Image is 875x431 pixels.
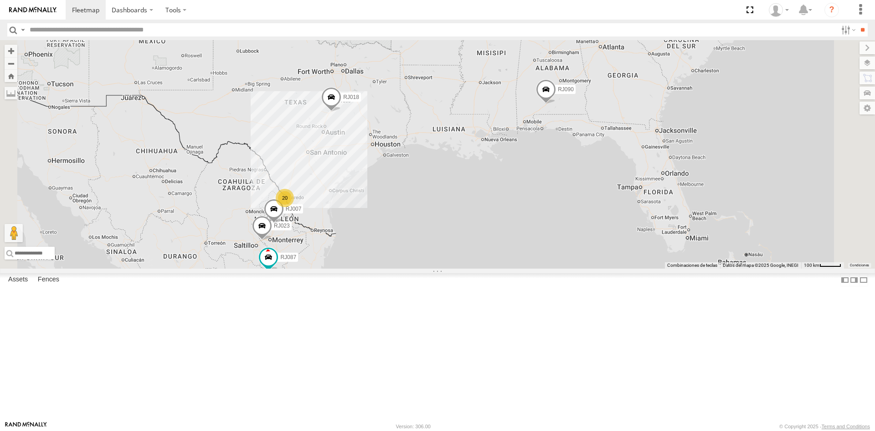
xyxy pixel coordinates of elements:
[276,189,294,207] div: 20
[9,7,57,13] img: rand-logo.svg
[5,87,17,99] label: Measure
[804,263,819,268] span: 100 km
[667,262,717,269] button: Combinaciones de teclas
[274,222,290,228] span: RJ023
[822,424,870,429] a: Terms and Conditions
[33,274,64,286] label: Fences
[5,422,47,431] a: Visit our Website
[849,273,859,286] label: Dock Summary Table to the Right
[840,273,849,286] label: Dock Summary Table to the Left
[850,264,869,267] a: Condiciones (se abre en una nueva pestaña)
[859,273,868,286] label: Hide Summary Table
[19,23,26,36] label: Search Query
[343,94,359,100] span: RJ018
[5,70,17,82] button: Zoom Home
[723,263,798,268] span: Datos del mapa ©2025 Google, INEGI
[779,424,870,429] div: © Copyright 2025 -
[801,262,844,269] button: Escala del mapa: 100 km por 44 píxeles
[280,254,296,260] span: RJ087
[5,45,17,57] button: Zoom in
[860,102,875,114] label: Map Settings
[4,274,32,286] label: Assets
[5,224,23,242] button: Arrastra el hombrecito naranja al mapa para abrir Street View
[558,86,574,93] span: RJ090
[838,23,857,36] label: Search Filter Options
[766,3,792,17] div: XPD GLOBAL
[286,206,302,212] span: RJ007
[5,57,17,70] button: Zoom out
[396,424,431,429] div: Version: 306.00
[824,3,839,17] i: ?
